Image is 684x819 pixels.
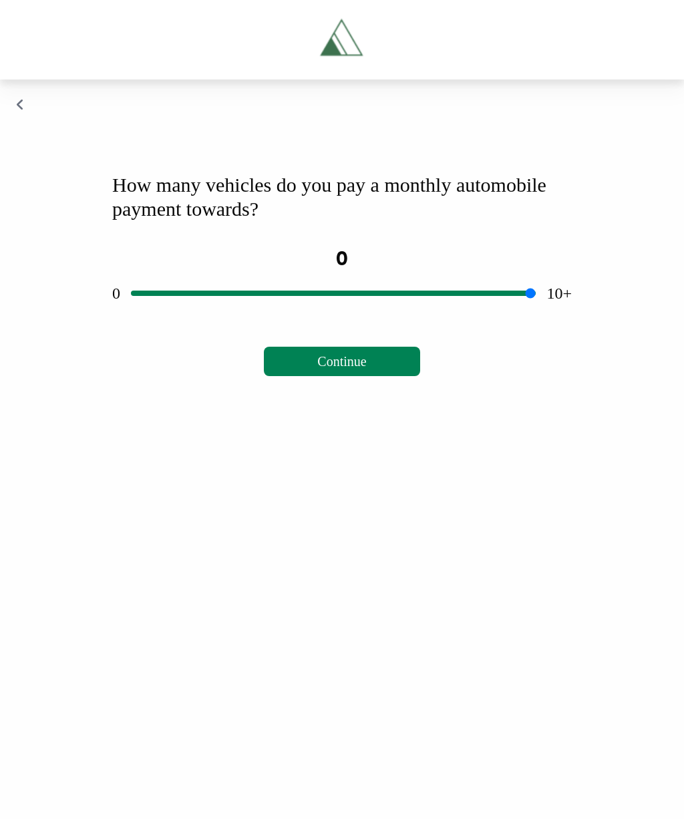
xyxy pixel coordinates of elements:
[546,285,572,302] span: 10+
[336,250,348,270] span: 0
[317,354,366,369] span: Continue
[264,347,419,376] button: Continue
[112,285,120,302] span: 0
[112,173,572,221] div: How many vehicles do you pay a monthly automobile payment towards?
[252,11,432,69] a: Tryascend.com
[312,11,371,69] img: Tryascend.com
